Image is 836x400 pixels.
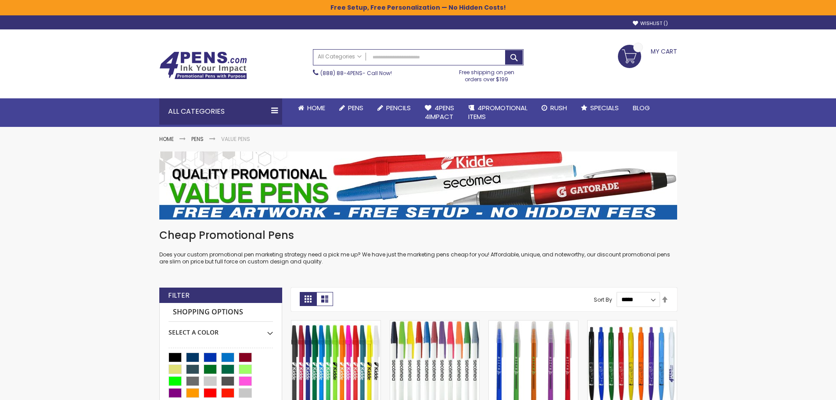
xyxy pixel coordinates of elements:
span: Pencils [386,103,411,112]
strong: Grid [300,292,316,306]
span: All Categories [318,53,362,60]
div: Select A Color [169,322,273,337]
div: All Categories [159,98,282,125]
div: Free shipping on pen orders over $199 [450,65,524,83]
a: Pencils [370,98,418,118]
strong: Filter [168,291,190,300]
a: Wishlist [633,20,668,27]
a: Belfast B Value Stick Pen [291,320,380,328]
span: Specials [590,103,619,112]
span: 4PROMOTIONAL ITEMS [468,103,527,121]
a: Pens [332,98,370,118]
a: (888) 88-4PENS [320,69,362,77]
span: Pens [348,103,363,112]
img: 4Pens Custom Pens and Promotional Products [159,51,247,79]
a: Home [291,98,332,118]
h1: Cheap Promotional Pens [159,228,677,242]
span: Blog [633,103,650,112]
a: Belfast Value Stick Pen [390,320,479,328]
span: - Call Now! [320,69,392,77]
a: 4PROMOTIONALITEMS [461,98,535,127]
a: Custom Cambria Plastic Retractable Ballpoint Pen - Monochromatic Body Color [588,320,677,328]
a: Home [159,135,174,143]
label: Sort By [594,295,612,303]
img: Value Pens [159,151,677,220]
a: Blog [626,98,657,118]
a: Pens [191,135,204,143]
strong: Shopping Options [169,303,273,322]
a: Specials [574,98,626,118]
span: Rush [550,103,567,112]
div: Does your custom promotional pen marketing strategy need a pick me up? We have just the marketing... [159,228,677,266]
span: Home [307,103,325,112]
a: Belfast Translucent Value Stick Pen [489,320,578,328]
a: 4Pens4impact [418,98,461,127]
a: All Categories [313,50,366,64]
a: Rush [535,98,574,118]
strong: Value Pens [221,135,250,143]
span: 4Pens 4impact [425,103,454,121]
